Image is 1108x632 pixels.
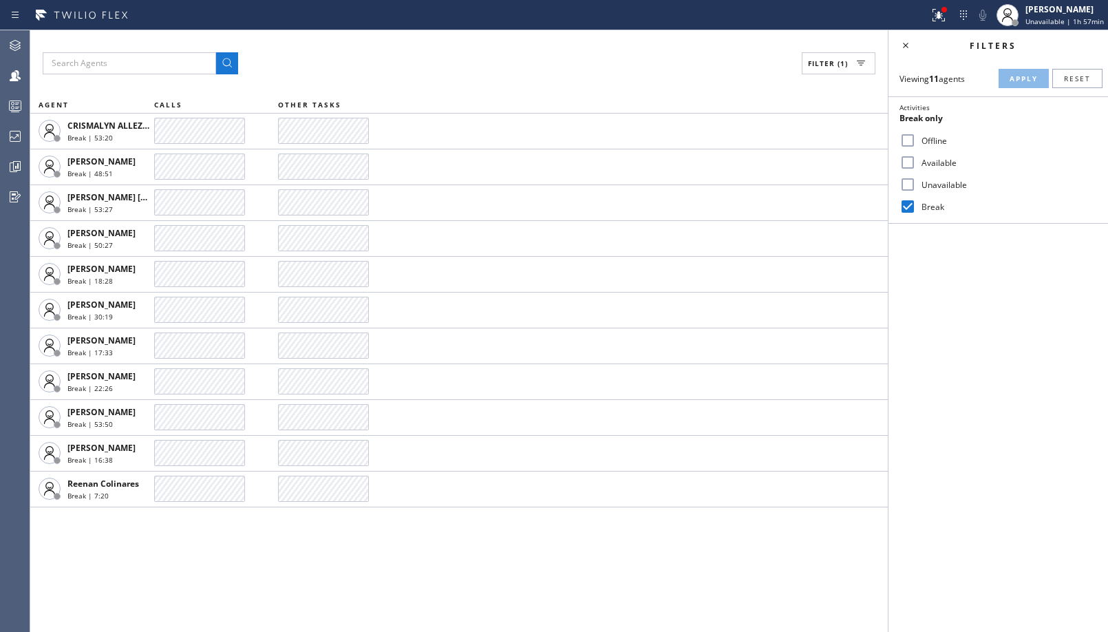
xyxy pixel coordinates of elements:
span: Unavailable | 1h 57min [1025,17,1104,26]
span: Break | 16:38 [67,455,113,465]
label: Offline [916,135,1097,147]
span: [PERSON_NAME] [67,156,136,167]
span: CRISMALYN ALLEZER [67,120,153,131]
span: [PERSON_NAME] [67,406,136,418]
span: Reenan Colinares [67,478,139,489]
button: Filter (1) [802,52,875,74]
span: CALLS [154,100,182,109]
span: Filter (1) [808,59,848,68]
span: Viewing agents [899,73,965,85]
label: Break [916,201,1097,213]
span: [PERSON_NAME] [PERSON_NAME] [67,191,206,203]
div: Activities [899,103,1097,112]
span: Apply [1010,74,1038,83]
span: Break | 53:20 [67,133,113,143]
span: [PERSON_NAME] [67,227,136,239]
span: Break | 30:19 [67,312,113,322]
span: Break | 22:26 [67,383,113,393]
span: Break | 17:33 [67,348,113,357]
span: OTHER TASKS [278,100,341,109]
strong: 11 [929,73,939,85]
input: Search Agents [43,52,216,74]
span: [PERSON_NAME] [67,299,136,310]
div: [PERSON_NAME] [1025,3,1104,15]
span: Break | 18:28 [67,276,113,286]
span: [PERSON_NAME] [67,263,136,275]
button: Mute [973,6,992,25]
span: Break | 53:50 [67,419,113,429]
button: Apply [999,69,1049,88]
span: Break | 53:27 [67,204,113,214]
span: [PERSON_NAME] [67,442,136,454]
span: Break | 7:20 [67,491,109,501]
span: Reset [1064,74,1091,83]
label: Unavailable [916,179,1097,191]
span: Break only [899,112,943,124]
span: Filters [970,40,1016,52]
label: Available [916,157,1097,169]
button: Reset [1052,69,1102,88]
span: AGENT [39,100,69,109]
span: Break | 48:51 [67,169,113,178]
span: [PERSON_NAME] [67,370,136,382]
span: [PERSON_NAME] [67,335,136,346]
span: Break | 50:27 [67,240,113,250]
